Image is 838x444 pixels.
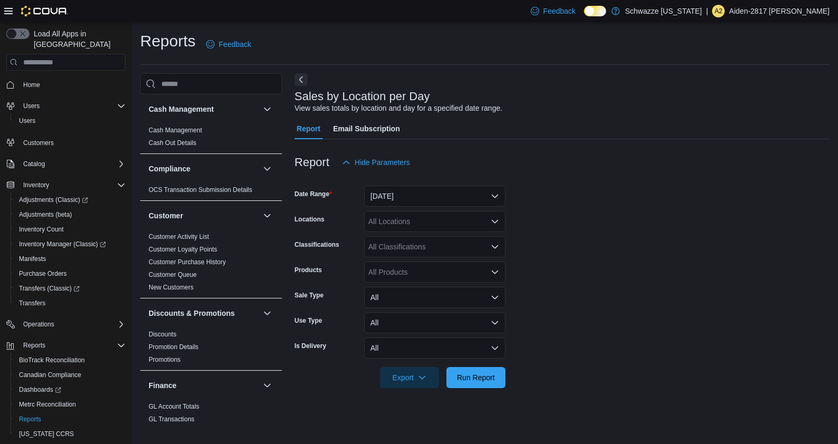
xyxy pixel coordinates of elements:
[19,318,125,331] span: Operations
[338,152,414,173] button: Hide Parameters
[23,160,45,168] span: Catalog
[15,297,50,310] a: Transfers
[149,104,259,114] button: Cash Management
[19,255,46,263] span: Manifests
[706,5,708,17] p: |
[149,258,226,266] span: Customer Purchase History
[19,136,125,149] span: Customers
[11,427,130,441] button: [US_STATE] CCRS
[2,134,130,150] button: Customers
[23,139,54,147] span: Customers
[295,156,329,169] h3: Report
[19,210,72,219] span: Adjustments (beta)
[11,296,130,311] button: Transfers
[295,73,307,86] button: Next
[19,415,41,423] span: Reports
[19,179,125,191] span: Inventory
[149,233,209,240] a: Customer Activity List
[202,34,255,55] a: Feedback
[19,356,85,364] span: BioTrack Reconciliation
[2,157,130,171] button: Catalog
[19,117,35,125] span: Users
[19,100,44,112] button: Users
[364,186,505,207] button: [DATE]
[149,355,181,364] span: Promotions
[15,238,110,250] a: Inventory Manager (Classic)
[149,403,199,410] a: GL Account Totals
[625,5,702,17] p: Schwazze [US_STATE]
[19,400,76,409] span: Metrc Reconciliation
[15,223,125,236] span: Inventory Count
[457,372,495,383] span: Run Report
[21,6,68,16] img: Cova
[15,383,125,396] span: Dashboards
[219,39,251,50] span: Feedback
[295,90,430,103] h3: Sales by Location per Day
[149,331,177,338] a: Discounts
[543,6,576,16] span: Feedback
[491,217,499,226] button: Open list of options
[149,343,199,351] span: Promotion Details
[355,157,410,168] span: Hide Parameters
[149,284,193,291] a: New Customers
[15,208,76,221] a: Adjustments (beta)
[261,307,274,320] button: Discounts & Promotions
[19,225,64,234] span: Inventory Count
[295,215,325,224] label: Locations
[149,416,194,423] a: GL Transactions
[23,181,49,189] span: Inventory
[295,316,322,325] label: Use Type
[446,367,505,388] button: Run Report
[15,398,125,411] span: Metrc Reconciliation
[333,118,400,139] span: Email Subscription
[149,271,197,278] a: Customer Queue
[11,207,130,222] button: Adjustments (beta)
[15,282,84,295] a: Transfers (Classic)
[15,354,89,366] a: BioTrack Reconciliation
[19,299,45,307] span: Transfers
[149,139,197,147] span: Cash Out Details
[364,287,505,308] button: All
[149,163,190,174] h3: Compliance
[19,100,125,112] span: Users
[15,114,125,127] span: Users
[712,5,725,17] div: Aiden-2817 Cano
[149,356,181,363] a: Promotions
[19,79,44,91] a: Home
[261,379,274,392] button: Finance
[15,413,45,426] a: Reports
[15,238,125,250] span: Inventory Manager (Classic)
[15,369,85,381] a: Canadian Compliance
[15,383,65,396] a: Dashboards
[140,230,282,298] div: Customer
[261,162,274,175] button: Compliance
[149,246,217,253] a: Customer Loyalty Points
[15,354,125,366] span: BioTrack Reconciliation
[15,267,125,280] span: Purchase Orders
[149,127,202,134] a: Cash Management
[15,282,125,295] span: Transfers (Classic)
[491,243,499,251] button: Open list of options
[140,328,282,370] div: Discounts & Promotions
[11,412,130,427] button: Reports
[11,397,130,412] button: Metrc Reconciliation
[295,291,324,300] label: Sale Type
[149,308,235,318] h3: Discounts & Promotions
[19,269,67,278] span: Purchase Orders
[15,297,125,310] span: Transfers
[15,398,80,411] a: Metrc Reconciliation
[295,266,322,274] label: Products
[11,237,130,252] a: Inventory Manager (Classic)
[19,371,81,379] span: Canadian Compliance
[140,124,282,153] div: Cash Management
[295,342,326,350] label: Is Delivery
[15,428,125,440] span: Washington CCRS
[15,114,40,127] a: Users
[386,367,433,388] span: Export
[364,312,505,333] button: All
